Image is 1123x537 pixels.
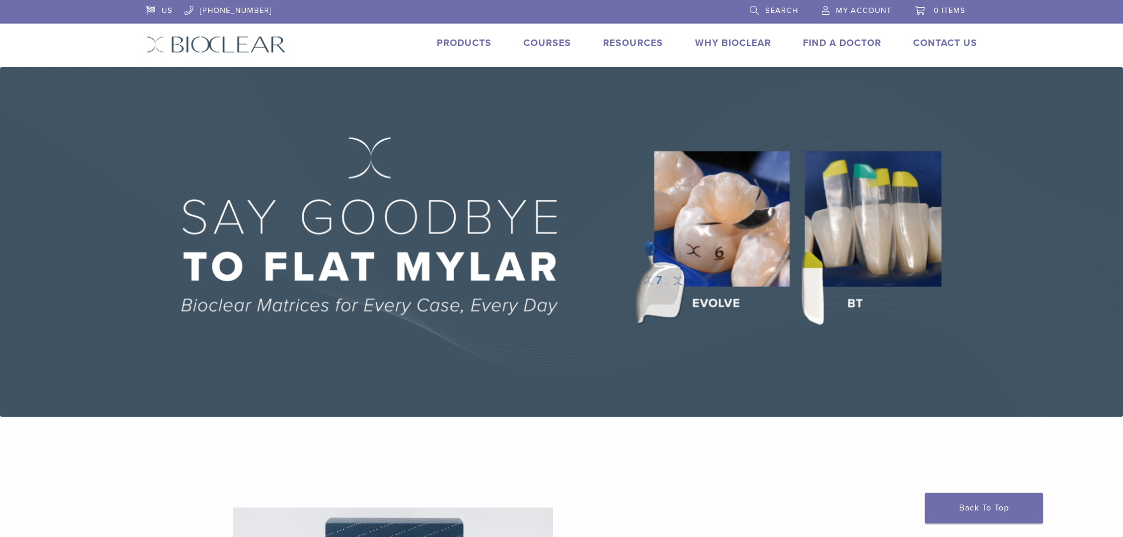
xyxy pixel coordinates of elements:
[913,37,977,49] a: Contact Us
[925,493,1043,523] a: Back To Top
[146,36,286,53] img: Bioclear
[765,6,798,15] span: Search
[437,37,492,49] a: Products
[803,37,881,49] a: Find A Doctor
[836,6,891,15] span: My Account
[603,37,663,49] a: Resources
[523,37,571,49] a: Courses
[695,37,771,49] a: Why Bioclear
[934,6,966,15] span: 0 items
